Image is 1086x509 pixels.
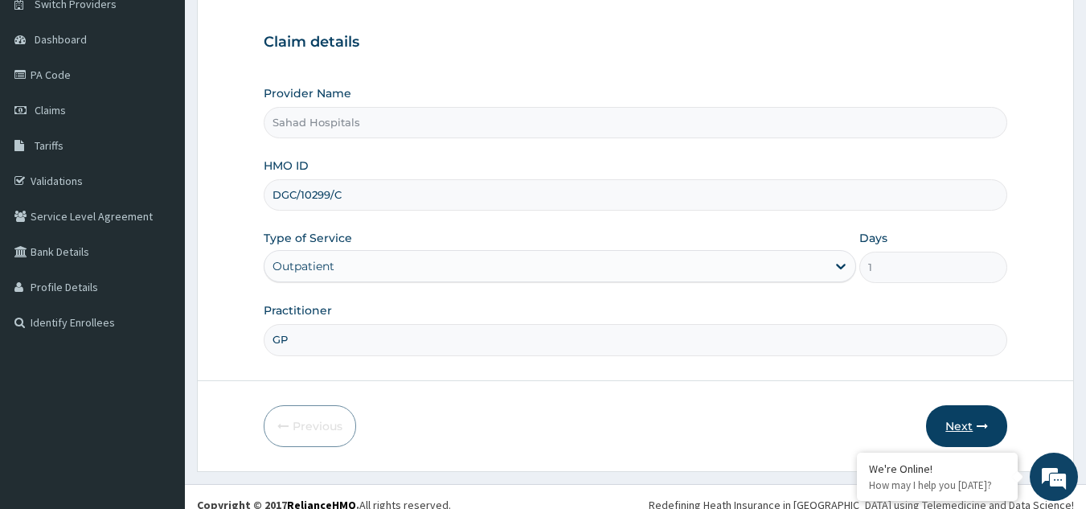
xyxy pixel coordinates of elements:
[264,179,1008,211] input: Enter HMO ID
[35,103,66,117] span: Claims
[93,152,222,314] span: We're online!
[926,405,1007,447] button: Next
[30,80,65,121] img: d_794563401_company_1708531726252_794563401
[35,32,87,47] span: Dashboard
[264,302,332,318] label: Practitioner
[264,34,1008,51] h3: Claim details
[273,258,334,274] div: Outpatient
[264,230,352,246] label: Type of Service
[869,462,1006,476] div: We're Online!
[264,324,1008,355] input: Enter Name
[869,478,1006,492] p: How may I help you today?
[264,158,309,174] label: HMO ID
[264,405,356,447] button: Previous
[8,339,306,395] textarea: Type your message and hit 'Enter'
[35,138,64,153] span: Tariffs
[264,85,351,101] label: Provider Name
[859,230,887,246] label: Days
[264,8,302,47] div: Minimize live chat window
[84,90,270,111] div: Chat with us now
